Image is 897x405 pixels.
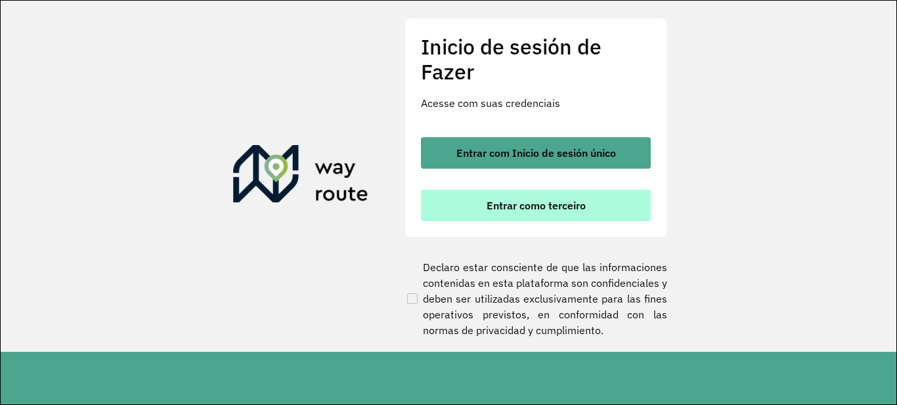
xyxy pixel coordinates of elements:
[421,96,560,110] font: Acesse com suas credenciais
[487,199,586,212] font: Entrar como terceiro
[421,190,651,221] button: botón
[421,33,602,85] font: Inicio de sesión de Fazer
[456,146,616,160] font: Entrar com Inicio de sesión único
[423,261,667,337] font: Declaro estar consciente de que las informaciones contenidas en esta plataforma son confidenciale...
[233,145,368,208] img: Roteirizador AmbevTech
[421,137,651,169] button: botón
